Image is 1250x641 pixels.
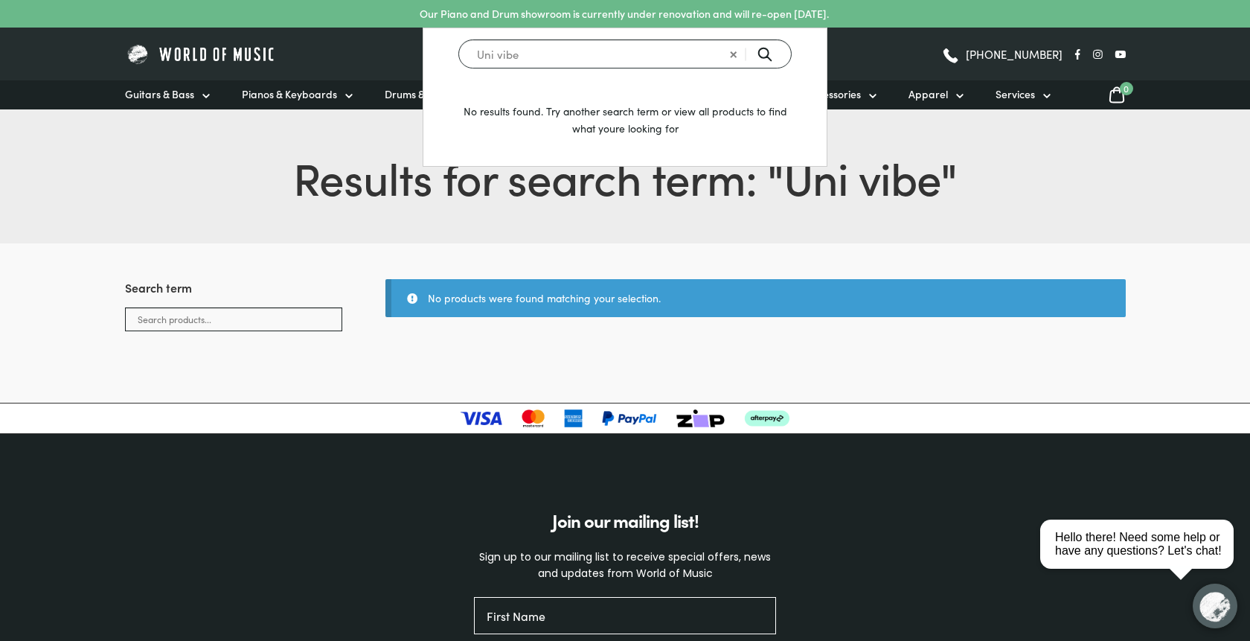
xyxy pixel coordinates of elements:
[783,145,940,208] span: Uni vibe
[420,6,829,22] p: Our Piano and Drum showroom is currently under renovation and will re-open [DATE].
[806,86,861,102] span: Accessories
[423,28,827,166] div: No results found. Try another search term or view all products to find what youre looking for
[552,508,699,532] span: Join our mailing list!
[908,86,948,102] span: Apparel
[385,86,478,102] span: Drums & Percussion
[125,307,342,331] input: Search products...
[1034,477,1250,641] iframe: Chat with our support team
[941,43,1062,66] a: [PHONE_NUMBER]
[385,279,1125,317] div: No products were found matching your selection.
[966,48,1062,60] span: [PHONE_NUMBER]
[125,42,278,66] img: World of Music
[1120,82,1133,95] span: 0
[458,39,792,68] input: Search for a product ...
[720,38,747,45] span: Clear
[474,597,776,634] input: First Name
[996,86,1035,102] span: Services
[125,279,342,307] h3: Search term
[479,549,771,581] span: Sign up to our mailing list to receive special offers, news and updates from World of Music
[125,145,1126,208] h1: Results for search term: " "
[125,86,194,102] span: Guitars & Bass
[242,86,337,102] span: Pianos & Keyboards
[461,409,789,427] img: payment-logos-updated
